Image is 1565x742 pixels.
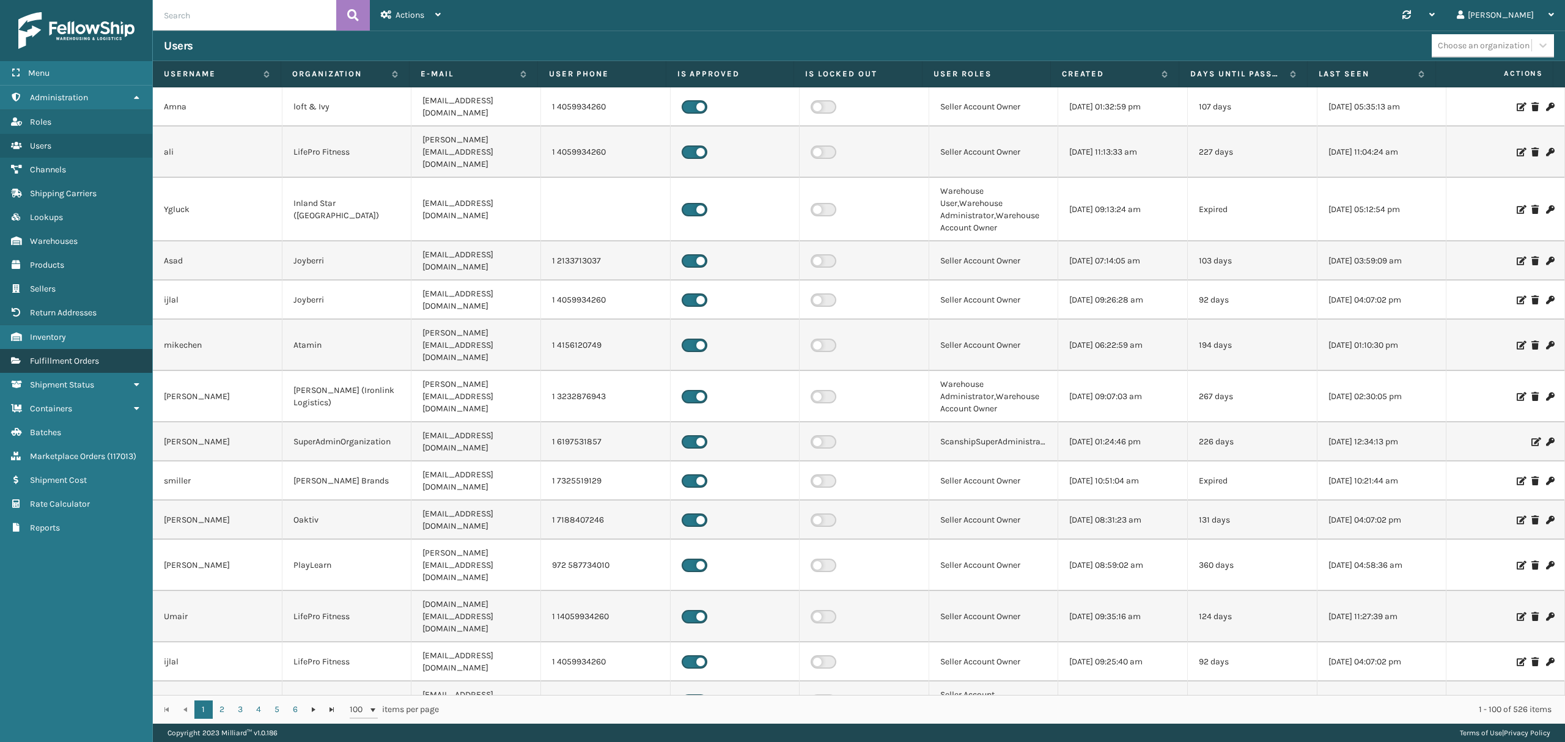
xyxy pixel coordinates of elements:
[153,422,282,461] td: [PERSON_NAME]
[1317,127,1447,178] td: [DATE] 11:04:24 am
[541,540,671,591] td: 972 587734010
[1317,281,1447,320] td: [DATE] 04:07:02 pm
[164,68,257,79] label: Username
[18,12,134,49] img: logo
[1517,516,1524,524] i: Edit
[1317,540,1447,591] td: [DATE] 04:58:36 am
[30,403,72,414] span: Containers
[929,681,1059,721] td: Seller Account Owner,Administrators
[168,724,278,742] p: Copyright 2023 Milliard™ v 1.0.186
[1546,477,1553,485] i: Change Password
[411,642,541,681] td: [EMAIL_ADDRESS][DOMAIN_NAME]
[30,499,90,509] span: Rate Calculator
[929,540,1059,591] td: Seller Account Owner
[282,422,412,461] td: SuperAdminOrganization
[1531,516,1539,524] i: Delete
[1517,296,1524,304] i: Edit
[929,87,1059,127] td: Seller Account Owner
[1317,422,1447,461] td: [DATE] 12:34:13 pm
[1058,591,1188,642] td: [DATE] 09:35:16 am
[153,241,282,281] td: Asad
[411,422,541,461] td: [EMAIL_ADDRESS][DOMAIN_NAME]
[1058,501,1188,540] td: [DATE] 08:31:23 am
[153,642,282,681] td: ijlal
[1190,68,1284,79] label: Days until password expires
[1188,241,1317,281] td: 103 days
[1517,205,1524,214] i: Edit
[1504,729,1550,737] a: Privacy Policy
[153,540,282,591] td: [PERSON_NAME]
[1531,296,1539,304] i: Delete
[1517,341,1524,350] i: Edit
[107,451,136,461] span: ( 117013 )
[1058,281,1188,320] td: [DATE] 09:26:28 am
[541,642,671,681] td: 1 4059934260
[1531,341,1539,350] i: Delete
[1531,561,1539,570] i: Delete
[1546,561,1553,570] i: Change Password
[1546,257,1553,265] i: Change Password
[929,178,1059,241] td: Warehouse User,Warehouse Administrator,Warehouse Account Owner
[1188,540,1317,591] td: 360 days
[153,681,282,721] td: Dawood
[541,241,671,281] td: 1 2133713037
[30,164,66,175] span: Channels
[1188,281,1317,320] td: 92 days
[268,700,286,719] a: 5
[1058,422,1188,461] td: [DATE] 01:24:46 pm
[1058,127,1188,178] td: [DATE] 11:13:33 am
[1058,540,1188,591] td: [DATE] 08:59:02 am
[1546,296,1553,304] i: Change Password
[1058,681,1188,721] td: [DATE] 01:20:03 pm
[411,281,541,320] td: [EMAIL_ADDRESS][DOMAIN_NAME]
[1319,68,1412,79] label: Last Seen
[30,356,99,366] span: Fulfillment Orders
[933,68,1039,79] label: User Roles
[286,700,304,719] a: 6
[1546,658,1553,666] i: Change Password
[1460,729,1502,737] a: Terms of Use
[153,87,282,127] td: Amna
[1188,501,1317,540] td: 131 days
[396,10,424,20] span: Actions
[541,281,671,320] td: 1 4059934260
[1517,148,1524,156] i: Edit
[1317,642,1447,681] td: [DATE] 04:07:02 pm
[1546,148,1553,156] i: Change Password
[541,127,671,178] td: 1 4059934260
[805,68,911,79] label: Is Locked Out
[282,642,412,681] td: LifePro Fitness
[1317,241,1447,281] td: [DATE] 03:59:09 am
[1058,87,1188,127] td: [DATE] 01:32:59 pm
[323,700,341,719] a: Go to the last page
[1058,461,1188,501] td: [DATE] 10:51:04 am
[541,591,671,642] td: 1 14059934260
[282,461,412,501] td: [PERSON_NAME] Brands
[30,451,105,461] span: Marketplace Orders
[1531,612,1539,621] i: Delete
[282,371,412,422] td: [PERSON_NAME] (Ironlink Logistics)
[292,68,386,79] label: Organization
[541,320,671,371] td: 1 4156120749
[411,320,541,371] td: [PERSON_NAME][EMAIL_ADDRESS][DOMAIN_NAME]
[411,127,541,178] td: [PERSON_NAME][EMAIL_ADDRESS][DOMAIN_NAME]
[1317,178,1447,241] td: [DATE] 05:12:54 pm
[549,68,655,79] label: User phone
[1438,39,1530,52] div: Choose an organization
[153,127,282,178] td: ali
[929,642,1059,681] td: Seller Account Owner
[1531,148,1539,156] i: Delete
[1517,392,1524,401] i: Edit
[421,68,514,79] label: E-mail
[411,461,541,501] td: [EMAIL_ADDRESS][DOMAIN_NAME]
[231,700,249,719] a: 3
[1188,87,1317,127] td: 107 days
[929,281,1059,320] td: Seller Account Owner
[153,461,282,501] td: smiller
[1517,477,1524,485] i: Edit
[30,284,56,294] span: Sellers
[153,591,282,642] td: Umair
[411,681,541,721] td: [EMAIL_ADDRESS][DOMAIN_NAME]
[411,178,541,241] td: [EMAIL_ADDRESS][DOMAIN_NAME]
[1317,681,1447,721] td: [DATE] 12:43:16 pm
